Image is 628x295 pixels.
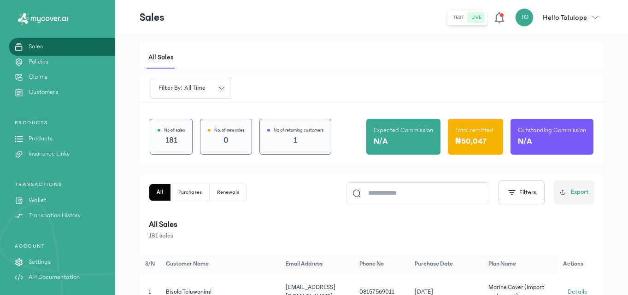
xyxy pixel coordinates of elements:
p: Hello Tolulope [543,12,587,23]
th: Plan name [483,255,557,273]
p: All Sales [149,218,594,231]
p: Sales [29,42,43,52]
p: 1 [267,134,323,147]
p: 181 [158,134,185,147]
p: API Documentation [29,272,80,282]
p: N/A [518,135,532,148]
p: Expected Commission [374,126,433,135]
button: All sales [147,47,181,69]
p: N/A [374,135,388,148]
p: Wallet [29,196,46,205]
button: Export [554,180,594,204]
button: Purchases [171,184,210,201]
div: TO [515,8,534,27]
button: Filter by: all time [151,78,230,99]
p: 0 [208,134,244,147]
span: 1 [148,289,151,295]
p: Products [29,134,53,144]
p: 181 sales [149,231,594,240]
span: Filter by: all time [153,83,211,93]
p: Claims [29,72,47,82]
button: All [149,184,171,201]
button: Renewals [210,184,247,201]
p: Outstanding Commission [518,126,586,135]
p: No of sales [164,127,185,134]
p: ₦50,047 [455,135,487,148]
p: Total remitted [455,126,493,135]
span: Export [571,187,589,197]
p: Sales [140,10,164,25]
th: Phone no [354,255,409,273]
p: Settings [29,257,51,267]
button: Filters [499,180,545,204]
p: Policies [29,57,48,67]
p: Customers [29,87,58,97]
th: Purchase date [409,255,483,273]
th: S/N [140,255,160,273]
button: test [449,12,468,23]
th: Actions [558,255,604,273]
th: Period of cover [557,255,612,273]
p: Insurance Links [29,149,70,159]
th: Email address [280,255,354,273]
p: Transaction History [29,211,81,220]
button: live [468,12,485,23]
button: TOHello Tolulope [515,8,604,27]
th: Customer Name [160,255,280,273]
span: All sales [147,47,176,69]
p: No. of new sales [214,127,244,134]
p: No of returning customers [274,127,323,134]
